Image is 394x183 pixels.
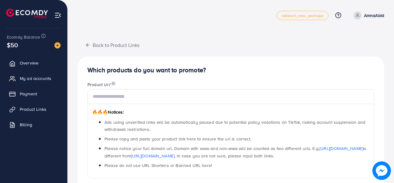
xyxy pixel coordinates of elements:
[20,75,51,81] span: My ad accounts
[6,9,48,18] img: logo
[7,34,40,40] span: Ecomdy Balance
[5,103,63,115] a: Product Links
[87,66,374,74] h4: Which products do you want to promote?
[20,106,46,112] span: Product Links
[5,72,63,85] a: My ad accounts
[54,42,61,48] img: image
[282,14,323,18] span: adreach_new_package
[364,12,384,19] p: AmnaAbid
[351,11,384,19] a: AmnaAbid
[54,12,61,19] img: menu
[87,81,115,88] label: Product Url
[104,119,365,132] span: Ads using unverified links will be automatically paused due to potential policy violations on Tik...
[20,122,32,128] span: Billing
[20,91,37,97] span: Payment
[5,57,63,69] a: Overview
[78,38,147,52] button: Back to Product Links
[104,136,251,142] span: Please copy and paste your product link here to ensure the url is correct.
[92,109,124,115] span: Notices:
[320,145,363,152] a: [URL][DOMAIN_NAME]
[20,60,38,66] span: Overview
[5,119,63,131] a: Billing
[104,162,212,168] span: Please do not use URL Shortens or Banned URL here!
[7,40,18,49] span: $50
[277,11,328,20] a: adreach_new_package
[112,81,115,85] img: image
[92,109,108,115] span: 🔥🔥🔥
[104,145,366,159] span: Please notice your full domain url. Domain with www and non-www will be counted as two different ...
[372,161,391,180] img: image
[131,153,175,159] a: [URL][DOMAIN_NAME]
[5,88,63,100] a: Payment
